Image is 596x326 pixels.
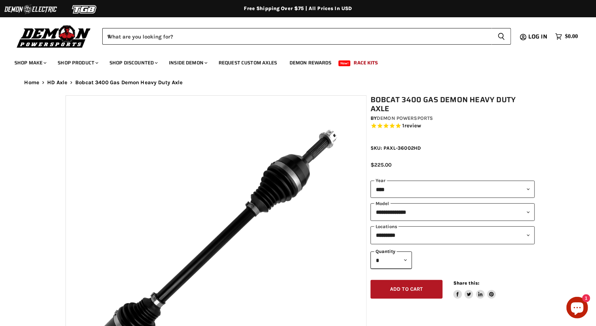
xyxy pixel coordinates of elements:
[403,123,421,129] span: 1 reviews
[213,55,283,70] a: Request Custom Axles
[453,280,496,299] aside: Share this:
[404,123,421,129] span: review
[492,28,511,45] button: Search
[371,226,535,244] select: keys
[371,144,535,152] div: SKU: PAXL-36002HD
[371,252,412,269] select: Quantity
[47,80,67,86] a: HD Axle
[349,55,384,70] a: Race Kits
[371,162,391,168] span: $225.00
[10,5,586,12] div: Free Shipping Over $75 | All Prices In USD
[9,53,576,70] ul: Main menu
[24,80,40,86] a: Home
[371,280,443,299] button: Add to cart
[9,55,51,70] a: Shop Make
[528,32,547,41] span: Log in
[339,60,351,66] span: New!
[284,55,337,70] a: Demon Rewards
[14,23,93,49] img: Demon Powersports
[371,122,535,130] span: Rated 5.0 out of 5 stars 1 reviews
[371,114,535,122] div: by
[52,55,103,70] a: Shop Product
[371,181,535,198] select: year
[552,31,582,42] a: $0.00
[377,115,433,121] a: Demon Powersports
[104,55,162,70] a: Shop Discounted
[102,28,511,45] form: Product
[525,33,552,40] a: Log in
[371,95,535,113] h1: Bobcat 3400 Gas Demon Heavy Duty Axle
[565,33,578,40] span: $0.00
[371,203,535,221] select: modal-name
[163,55,212,70] a: Inside Demon
[453,280,479,286] span: Share this:
[75,80,183,86] span: Bobcat 3400 Gas Demon Heavy Duty Axle
[390,286,423,292] span: Add to cart
[58,3,112,16] img: TGB Logo 2
[564,297,590,320] inbox-online-store-chat: Shopify online store chat
[102,28,492,45] input: When autocomplete results are available use up and down arrows to review and enter to select
[4,3,58,16] img: Demon Electric Logo 2
[10,80,586,86] nav: Breadcrumbs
